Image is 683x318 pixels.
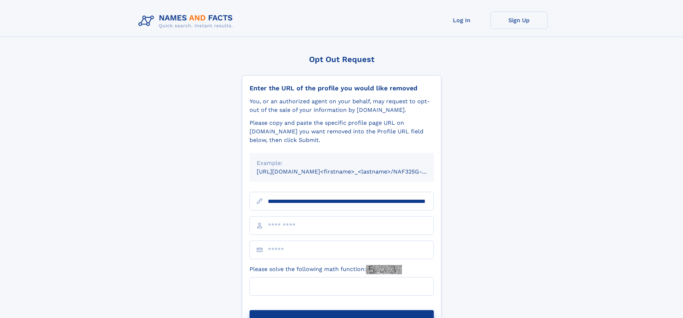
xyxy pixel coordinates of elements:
[250,97,434,114] div: You, or an authorized agent on your behalf, may request to opt-out of the sale of your informatio...
[250,265,402,274] label: Please solve the following math function:
[490,11,548,29] a: Sign Up
[136,11,239,31] img: Logo Names and Facts
[250,119,434,144] div: Please copy and paste the specific profile page URL on [DOMAIN_NAME] you want removed into the Pr...
[433,11,490,29] a: Log In
[257,168,447,175] small: [URL][DOMAIN_NAME]<firstname>_<lastname>/NAF325G-xxxxxxxx
[250,84,434,92] div: Enter the URL of the profile you would like removed
[242,55,441,64] div: Opt Out Request
[257,159,427,167] div: Example:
